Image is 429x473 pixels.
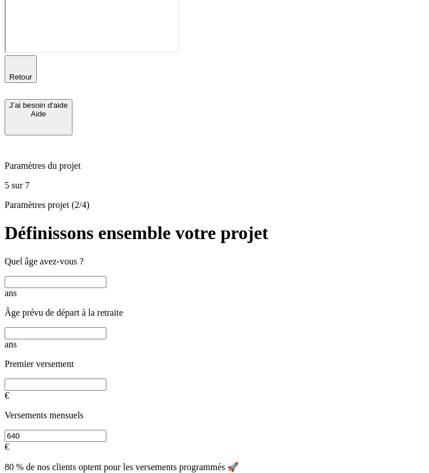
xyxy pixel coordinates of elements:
[5,339,17,349] span: ans
[5,180,424,191] p: 5 sur 7
[5,410,424,421] p: Versements mensuels
[5,55,37,83] button: Retour
[5,308,424,318] p: Âge prévu de départ à la retraite
[5,99,72,135] button: J’ai besoin d'aideAide
[5,200,424,210] p: Paramètres projet (2/4)
[5,222,424,244] h1: Définissons ensemble votre projet
[9,101,68,109] div: J’ai besoin d'aide
[5,256,424,267] p: Quel âge avez-vous ?
[5,461,424,472] p: 80 % de nos clients optent pour les versements programmés 🚀
[5,288,17,298] span: ans
[5,359,424,369] p: Premier versement
[5,442,9,452] span: €
[5,391,9,400] span: €
[9,73,32,81] span: Retour
[5,161,424,171] p: Paramètres du projet
[9,109,68,118] div: Aide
